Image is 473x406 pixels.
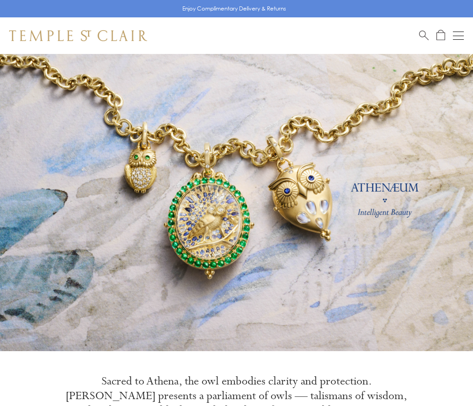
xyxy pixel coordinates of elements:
a: Open Shopping Bag [436,30,445,41]
button: Open navigation [453,30,464,41]
img: Temple St. Clair [9,30,147,41]
p: Enjoy Complimentary Delivery & Returns [182,4,286,13]
a: Search [419,30,429,41]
